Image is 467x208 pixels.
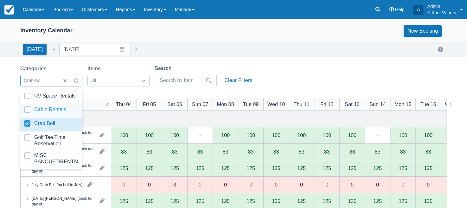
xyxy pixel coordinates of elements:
[348,166,356,171] div: 125
[145,133,154,138] div: 100
[196,166,204,171] div: 125
[32,195,94,207] div: [DATE] [PERSON_NAME] (book for day of)
[248,149,254,154] div: 83
[4,5,14,15] img: checkfront-main-nav-mini-logo.png
[348,133,356,138] div: 100
[222,75,255,86] button: Clear Filters
[272,166,280,171] div: 125
[394,100,412,108] div: Mon 15
[395,7,405,12] span: Help
[73,78,80,84] span: Search
[123,182,125,187] div: 0
[143,100,156,108] div: Fri 05
[349,149,355,154] div: 83
[199,131,201,139] div: -
[196,199,204,204] div: 125
[323,133,331,138] div: 100
[20,27,73,34] div: Inventory Calendar
[373,199,382,204] div: 125
[369,100,386,108] div: Sun 14
[249,182,252,187] div: 0
[246,166,255,171] div: 125
[140,78,147,84] span: Dropdown icon
[221,166,230,171] div: 125
[413,5,423,15] div: A
[377,131,378,139] div: -
[351,182,354,187] div: 0
[297,133,306,138] div: 100
[145,199,154,204] div: 125
[399,199,407,204] div: 125
[147,149,152,154] div: 83
[197,149,203,154] div: 83
[120,133,128,138] div: 100
[376,182,379,187] div: 0
[221,133,230,138] div: 100
[323,199,331,204] div: 125
[23,44,47,55] button: [DATE]
[300,182,303,187] div: 0
[325,182,328,187] div: 0
[170,199,179,204] div: 125
[348,199,356,204] div: 125
[173,182,176,187] div: 0
[170,166,179,171] div: 125
[192,100,208,108] div: Sun 07
[224,182,227,187] div: 0
[223,149,228,154] div: 83
[217,100,234,108] div: Mon 08
[293,100,309,108] div: Thu 11
[427,9,456,16] p: Y Knot Winery
[273,149,279,154] div: 83
[399,166,407,171] div: 125
[345,100,360,108] div: Sat 13
[59,44,131,55] input: Date
[275,182,278,187] div: 0
[425,149,431,154] div: 83
[427,182,430,187] div: 0
[272,199,280,204] div: 125
[87,65,103,72] label: Items
[199,182,202,187] div: 0
[375,149,381,154] div: 83
[32,162,94,174] div: [DATE] [PERSON_NAME] (book for day of)
[20,65,49,72] label: Categories
[272,133,280,138] div: 100
[424,199,432,204] div: 125
[404,25,442,37] a: New Booking
[373,166,382,171] div: 125
[297,199,306,204] div: 125
[401,182,404,187] div: 0
[399,133,407,138] div: 100
[172,149,178,154] div: 83
[120,166,128,171] div: 125
[323,166,331,171] div: 125
[424,133,432,138] div: 100
[160,75,204,86] input: Search by item
[246,199,255,204] div: 125
[400,149,406,154] div: 83
[121,149,127,154] div: 83
[32,182,82,187] div: July Crab Boil (no boil in July)
[148,182,151,187] div: 0
[243,100,259,108] div: Tue 09
[299,149,304,154] div: 83
[221,199,230,204] div: 125
[170,133,179,138] div: 100
[320,100,333,108] div: Fri 12
[155,65,174,72] label: Search
[267,100,285,108] div: Wed 10
[420,100,436,108] div: Tue 16
[120,199,128,204] div: 125
[297,166,306,171] div: 125
[145,166,154,171] div: 125
[424,166,432,171] div: 125
[445,100,462,108] div: Wed 17
[34,152,80,165] div: MISC BANQUET/RENTAL
[324,149,330,154] div: 83
[167,100,182,108] div: Sat 06
[427,3,456,9] p: Admin
[389,7,394,12] i: Help
[116,100,132,108] div: Thu 04
[246,133,255,138] div: 100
